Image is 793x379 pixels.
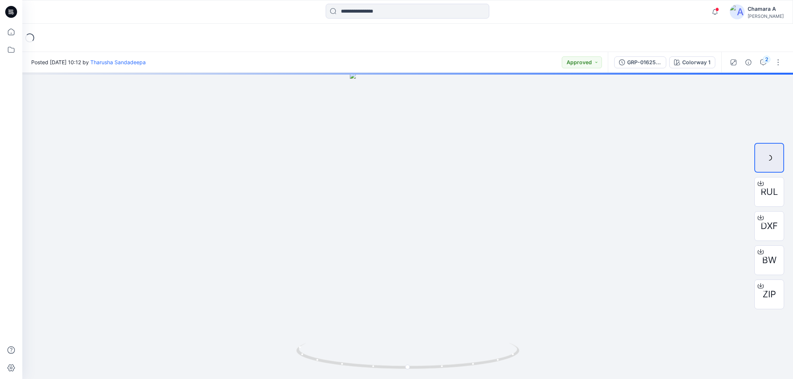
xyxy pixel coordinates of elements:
button: GRP-01625 DAD SHORT SLEEVE OPEN LEG_DEVELOPMENT [614,56,666,68]
span: BW [762,254,777,267]
span: RUL [761,185,778,199]
a: Tharusha Sandadeepa [90,59,146,65]
div: 2 [763,56,770,63]
div: [PERSON_NAME] [748,13,784,19]
button: Details [742,56,754,68]
div: Chamara A [748,4,784,13]
span: DXF [761,219,778,233]
button: 2 [757,56,769,68]
div: GRP-01625 DAD SHORT SLEEVE OPEN LEG_DEVELOPMENT [627,58,661,66]
button: Colorway 1 [669,56,715,68]
span: Posted [DATE] 10:12 by [31,58,146,66]
span: ZIP [763,288,776,301]
div: Colorway 1 [682,58,710,66]
img: avatar [730,4,745,19]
